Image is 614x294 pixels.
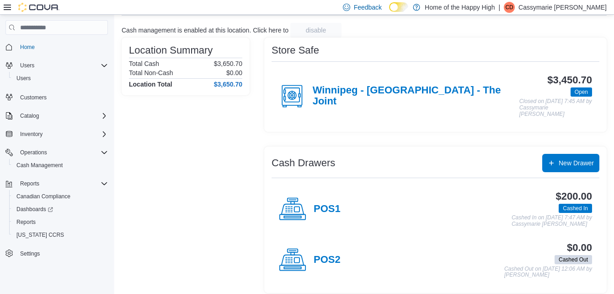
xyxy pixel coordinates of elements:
span: Feedback [354,3,382,12]
span: Reports [16,178,108,189]
span: Users [16,75,31,82]
h6: Total Non-Cash [129,69,173,76]
button: Settings [2,247,112,260]
button: Reports [16,178,43,189]
p: $3,650.70 [214,60,242,67]
button: Canadian Compliance [9,190,112,203]
span: Customers [16,91,108,103]
p: Closed on [DATE] 7:45 AM by Cassymarie [PERSON_NAME] [519,98,592,117]
span: Users [13,73,108,84]
span: Canadian Compliance [16,193,70,200]
h3: $3,450.70 [547,75,592,86]
div: Cassymarie D'Errico [504,2,515,13]
span: Operations [20,149,47,156]
span: Cash Management [13,160,108,171]
span: Operations [16,147,108,158]
p: $0.00 [226,69,242,76]
button: [US_STATE] CCRS [9,229,112,241]
span: Cash Management [16,162,63,169]
button: Customers [2,90,112,103]
span: Open [575,88,588,96]
h3: Cash Drawers [272,158,335,169]
h3: $200.00 [556,191,592,202]
button: New Drawer [542,154,599,172]
span: Settings [20,250,40,257]
input: Dark Mode [389,2,408,12]
a: Cash Management [13,160,66,171]
p: Cassymarie [PERSON_NAME] [518,2,607,13]
button: Home [2,40,112,54]
span: Canadian Compliance [13,191,108,202]
button: Inventory [2,128,112,141]
span: Cashed In [559,204,592,213]
h4: POS2 [314,254,341,266]
span: Dashboards [16,206,53,213]
span: [US_STATE] CCRS [16,231,64,239]
button: Cash Management [9,159,112,172]
a: Dashboards [13,204,57,215]
span: Home [20,44,35,51]
span: Users [20,62,34,69]
a: Dashboards [9,203,112,216]
span: Dashboards [13,204,108,215]
a: Settings [16,248,43,259]
button: Users [9,72,112,85]
span: Customers [20,94,47,101]
a: [US_STATE] CCRS [13,229,68,240]
span: Inventory [16,129,108,140]
p: Home of the Happy High [425,2,495,13]
span: Users [16,60,108,71]
a: Customers [16,92,50,103]
p: Cashed Out on [DATE] 12:06 AM by [PERSON_NAME] [504,266,592,278]
button: Users [16,60,38,71]
nav: Complex example [5,37,108,284]
a: Users [13,73,34,84]
p: Cash management is enabled at this location. Click here to [122,27,288,34]
button: disable [290,23,342,38]
p: | [498,2,500,13]
span: Washington CCRS [13,229,108,240]
a: Home [16,42,38,53]
button: Catalog [16,110,43,121]
h4: Winnipeg - [GEOGRAPHIC_DATA] - The Joint [313,85,519,108]
h6: Total Cash [129,60,159,67]
span: Open [571,87,592,97]
button: Users [2,59,112,72]
button: Catalog [2,109,112,122]
button: Reports [2,177,112,190]
img: Cova [18,3,59,12]
h4: Location Total [129,81,172,88]
h4: $3,650.70 [214,81,242,88]
span: New Drawer [559,158,594,168]
span: Cashed Out [555,255,592,264]
h3: Store Safe [272,45,319,56]
a: Reports [13,217,39,228]
button: Inventory [16,129,46,140]
h3: $0.00 [567,242,592,253]
span: Cashed In [563,204,588,212]
span: Cashed Out [559,256,588,264]
span: disable [306,26,326,35]
span: Inventory [20,131,43,138]
span: Home [16,41,108,53]
span: Catalog [16,110,108,121]
button: Operations [16,147,51,158]
span: Reports [16,218,36,226]
h4: POS1 [314,203,341,215]
button: Reports [9,216,112,229]
h3: Location Summary [129,45,213,56]
a: Canadian Compliance [13,191,74,202]
span: Catalog [20,112,39,120]
span: Reports [13,217,108,228]
span: CD [505,2,513,13]
p: Cashed In on [DATE] 7:47 AM by Cassymarie [PERSON_NAME] [512,215,592,227]
span: Settings [16,248,108,259]
button: Operations [2,146,112,159]
span: Reports [20,180,39,187]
